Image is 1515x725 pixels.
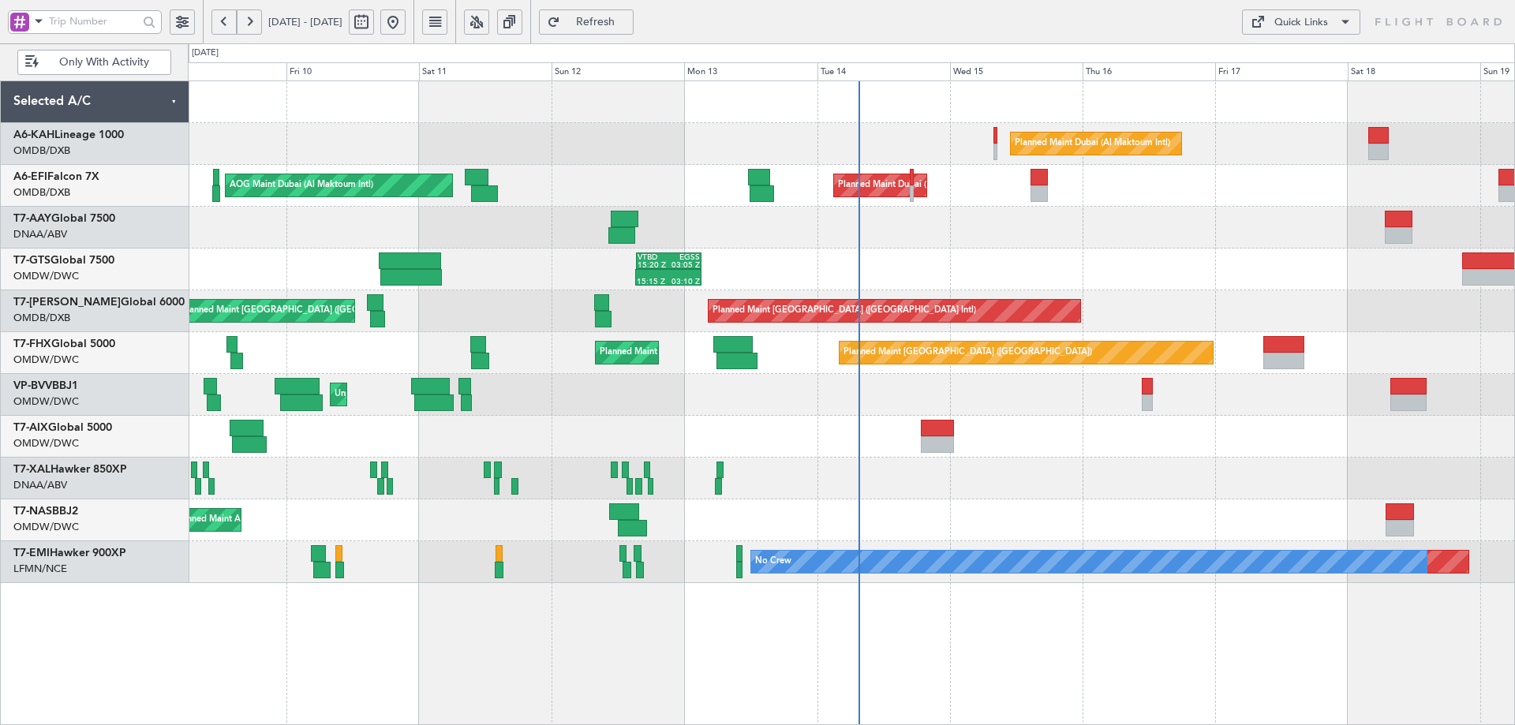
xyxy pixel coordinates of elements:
[419,62,552,81] div: Sat 11
[13,547,126,559] a: T7-EMIHawker 900XP
[13,297,121,308] span: T7-[PERSON_NAME]
[844,341,1092,364] div: Planned Maint [GEOGRAPHIC_DATA] ([GEOGRAPHIC_DATA])
[13,436,79,450] a: OMDW/DWC
[13,520,79,534] a: OMDW/DWC
[1215,62,1348,81] div: Fri 17
[13,338,51,349] span: T7-FHX
[713,299,976,323] div: Planned Maint [GEOGRAPHIC_DATA] ([GEOGRAPHIC_DATA] Intl)
[13,311,70,325] a: OMDB/DXB
[638,253,668,261] div: VTBD
[13,269,79,283] a: OMDW/DWC
[13,171,47,182] span: A6-EFI
[950,62,1083,81] div: Wed 15
[637,278,668,286] div: 15:15 Z
[1348,62,1480,81] div: Sat 18
[563,17,628,28] span: Refresh
[230,174,373,197] div: AOG Maint Dubai (Al Maktoum Intl)
[286,62,419,81] div: Fri 10
[13,129,54,140] span: A6-KAH
[268,15,342,29] span: [DATE] - [DATE]
[181,299,445,323] div: Planned Maint [GEOGRAPHIC_DATA] ([GEOGRAPHIC_DATA] Intl)
[600,341,755,364] div: Planned Maint Dubai (Al Maktoum Intl)
[13,380,78,391] a: VP-BVVBBJ1
[1015,132,1170,155] div: Planned Maint Dubai (Al Maktoum Intl)
[668,278,700,286] div: 03:10 Z
[42,57,166,68] span: Only With Activity
[539,9,634,35] button: Refresh
[13,129,124,140] a: A6-KAHLineage 1000
[13,353,79,367] a: OMDW/DWC
[13,422,112,433] a: T7-AIXGlobal 5000
[192,47,219,60] div: [DATE]
[13,297,185,308] a: T7-[PERSON_NAME]Global 6000
[13,171,99,182] a: A6-EFIFalcon 7X
[13,144,70,158] a: OMDB/DXB
[13,422,48,433] span: T7-AIX
[17,50,171,75] button: Only With Activity
[13,213,51,224] span: T7-AAY
[13,394,79,409] a: OMDW/DWC
[13,478,67,492] a: DNAA/ABV
[154,62,286,81] div: Thu 9
[684,62,817,81] div: Mon 13
[13,255,50,266] span: T7-GTS
[817,62,950,81] div: Tue 14
[668,261,699,269] div: 03:05 Z
[13,506,52,517] span: T7-NAS
[13,562,67,576] a: LFMN/NCE
[13,547,50,559] span: T7-EMI
[13,185,70,200] a: OMDB/DXB
[1274,15,1328,31] div: Quick Links
[552,62,684,81] div: Sun 12
[13,338,115,349] a: T7-FHXGlobal 5000
[668,253,699,261] div: EGSS
[13,464,50,475] span: T7-XAL
[838,174,993,197] div: Planned Maint Dubai (Al Maktoum Intl)
[49,9,138,33] input: Trip Number
[335,383,568,406] div: Unplanned Maint [GEOGRAPHIC_DATA] (Al Maktoum Intl)
[13,464,127,475] a: T7-XALHawker 850XP
[1083,62,1215,81] div: Thu 16
[638,261,668,269] div: 15:20 Z
[13,213,115,224] a: T7-AAYGlobal 7500
[13,506,78,517] a: T7-NASBBJ2
[1242,9,1360,35] button: Quick Links
[13,255,114,266] a: T7-GTSGlobal 7500
[13,227,67,241] a: DNAA/ABV
[13,380,52,391] span: VP-BVV
[755,550,791,574] div: No Crew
